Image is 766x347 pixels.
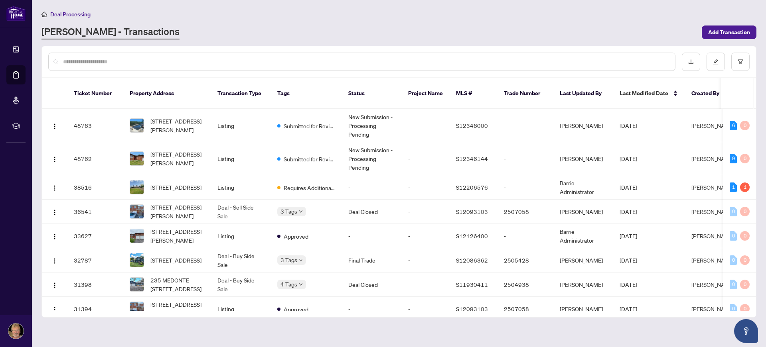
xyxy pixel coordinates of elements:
[130,253,144,267] img: thumbnail-img
[734,319,758,343] button: Open asap
[713,59,719,65] span: edit
[51,123,58,129] img: Logo
[150,300,205,318] span: [STREET_ADDRESS][PERSON_NAME]
[691,122,734,129] span: [PERSON_NAME]
[51,185,58,191] img: Logo
[150,227,205,245] span: [STREET_ADDRESS][PERSON_NAME]
[280,280,297,289] span: 4 Tags
[498,109,553,142] td: -
[284,232,308,241] span: Approved
[740,231,750,241] div: 0
[402,273,450,297] td: -
[402,224,450,248] td: -
[284,183,336,192] span: Requires Additional Docs
[130,229,144,243] img: thumbnail-img
[730,255,737,265] div: 0
[402,78,450,109] th: Project Name
[150,256,201,265] span: [STREET_ADDRESS]
[740,207,750,216] div: 0
[342,248,402,273] td: Final Trade
[691,208,734,215] span: [PERSON_NAME]
[67,78,123,109] th: Ticket Number
[456,257,488,264] span: S12086362
[730,231,737,241] div: 0
[620,305,637,312] span: [DATE]
[280,207,297,216] span: 3 Tags
[299,210,303,214] span: down
[691,281,734,288] span: [PERSON_NAME]
[51,233,58,240] img: Logo
[6,6,26,21] img: logo
[553,142,613,175] td: [PERSON_NAME]
[450,78,498,109] th: MLS #
[67,200,123,224] td: 36541
[211,248,271,273] td: Deal - Buy Side Sale
[456,184,488,191] span: S12206576
[8,323,24,339] img: Profile Icon
[342,297,402,321] td: -
[211,142,271,175] td: Listing
[730,182,737,192] div: 1
[130,205,144,218] img: thumbnail-img
[553,273,613,297] td: [PERSON_NAME]
[130,180,144,194] img: thumbnail-img
[284,305,308,314] span: Approved
[498,224,553,248] td: -
[553,78,613,109] th: Last Updated By
[731,53,750,71] button: filter
[51,306,58,313] img: Logo
[342,142,402,175] td: New Submission - Processing Pending
[48,229,61,242] button: Logo
[553,175,613,200] td: Barrie Administrator
[740,121,750,130] div: 0
[211,297,271,321] td: Listing
[67,297,123,321] td: 31394
[150,150,205,167] span: [STREET_ADDRESS][PERSON_NAME]
[402,142,450,175] td: -
[456,155,488,162] span: S12346144
[498,273,553,297] td: 2504938
[41,12,47,17] span: home
[211,109,271,142] td: Listing
[730,280,737,289] div: 0
[130,302,144,316] img: thumbnail-img
[402,175,450,200] td: -
[738,59,743,65] span: filter
[730,207,737,216] div: 0
[342,224,402,248] td: -
[740,182,750,192] div: 1
[498,175,553,200] td: -
[280,255,297,265] span: 3 Tags
[740,154,750,163] div: 0
[456,232,488,239] span: S12126400
[620,281,637,288] span: [DATE]
[299,258,303,262] span: down
[620,232,637,239] span: [DATE]
[620,155,637,162] span: [DATE]
[67,248,123,273] td: 32787
[299,282,303,286] span: down
[211,273,271,297] td: Deal - Buy Side Sale
[271,78,342,109] th: Tags
[553,109,613,142] td: [PERSON_NAME]
[553,248,613,273] td: [PERSON_NAME]
[284,122,336,130] span: Submitted for Review
[691,184,734,191] span: [PERSON_NAME]
[498,200,553,224] td: 2507058
[456,305,488,312] span: S12093103
[211,224,271,248] td: Listing
[48,302,61,315] button: Logo
[342,200,402,224] td: Deal Closed
[48,152,61,165] button: Logo
[682,53,700,71] button: download
[456,122,488,129] span: S12346000
[702,25,756,39] button: Add Transaction
[48,278,61,291] button: Logo
[730,304,737,314] div: 0
[130,278,144,291] img: thumbnail-img
[498,78,553,109] th: Trade Number
[613,78,685,109] th: Last Modified Date
[620,257,637,264] span: [DATE]
[553,224,613,248] td: Barrie Administrator
[498,248,553,273] td: 2505428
